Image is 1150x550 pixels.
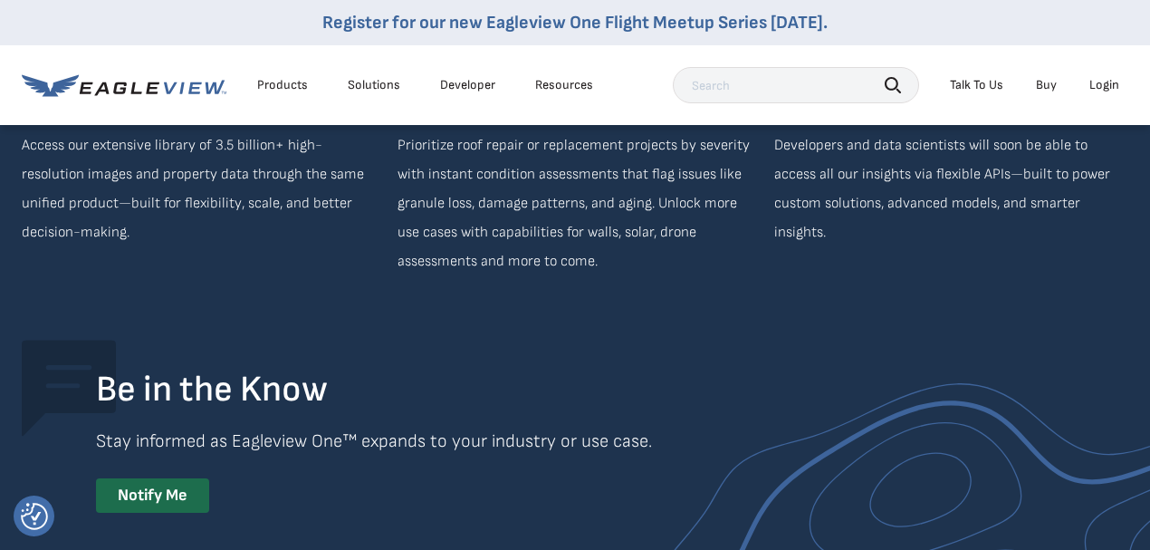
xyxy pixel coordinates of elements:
[398,131,752,276] p: Prioritize roof repair or replacement projects by severity with instant condition assessments tha...
[96,367,1128,412] div: Be in the Know
[1036,77,1057,93] a: Buy
[96,478,209,514] div: Notify Me
[950,77,1003,93] div: Talk To Us
[673,67,919,103] input: Search
[440,77,495,93] a: Developer
[322,12,828,34] a: Register for our new Eagleview One Flight Meetup Series [DATE].
[22,131,376,247] p: Access our extensive library of 3.5 billion+ high-resolution images and property data through the...
[1089,77,1119,93] div: Login
[257,77,308,93] div: Products
[535,77,593,93] div: Resources
[96,427,820,456] p: Stay informed as Eagleview One™ expands to your industry or use case.
[348,77,400,93] div: Solutions
[21,503,48,530] button: Consent Preferences
[774,131,1128,247] p: Developers and data scientists will soon be able to access all our insights via flexible APIs—bui...
[21,503,48,530] img: Revisit consent button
